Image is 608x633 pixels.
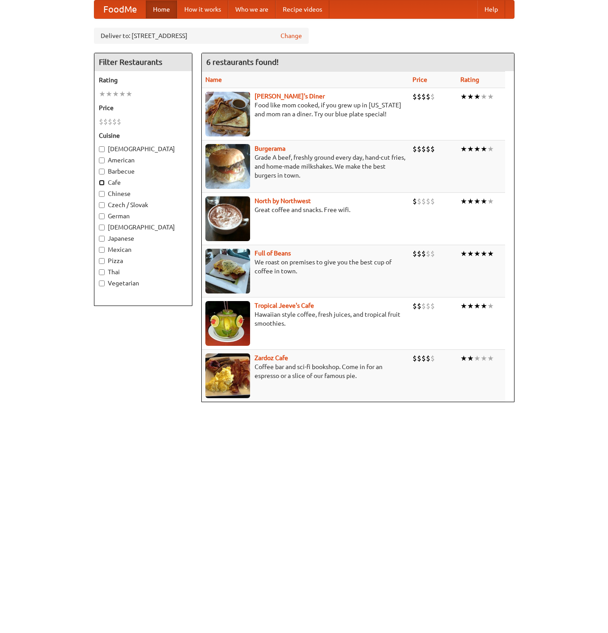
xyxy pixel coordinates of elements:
[255,93,325,100] a: [PERSON_NAME]'s Diner
[99,202,105,208] input: Czech / Slovak
[119,89,126,99] li: ★
[480,301,487,311] li: ★
[99,191,105,197] input: Chinese
[99,103,187,112] h5: Price
[467,196,474,206] li: ★
[421,301,426,311] li: $
[205,353,250,398] img: zardoz.jpg
[99,280,105,286] input: Vegetarian
[99,212,187,221] label: German
[412,76,427,83] a: Price
[467,353,474,363] li: ★
[426,249,430,259] li: $
[477,0,505,18] a: Help
[255,302,314,309] b: Tropical Jeeve's Cafe
[146,0,177,18] a: Home
[205,205,405,214] p: Great coffee and snacks. Free wifi.
[99,169,105,174] input: Barbecue
[412,144,417,154] li: $
[417,353,421,363] li: $
[421,92,426,102] li: $
[487,92,494,102] li: ★
[99,200,187,209] label: Czech / Slovak
[99,167,187,176] label: Barbecue
[99,156,187,165] label: American
[467,92,474,102] li: ★
[487,144,494,154] li: ★
[487,196,494,206] li: ★
[99,247,105,253] input: Mexican
[99,144,187,153] label: [DEMOGRAPHIC_DATA]
[99,223,187,232] label: [DEMOGRAPHIC_DATA]
[205,362,405,380] p: Coffee bar and sci-fi bookshop. Come in for an espresso or a slice of our famous pie.
[474,196,480,206] li: ★
[417,301,421,311] li: $
[426,144,430,154] li: $
[255,354,288,361] a: Zardoz Cafe
[421,196,426,206] li: $
[417,249,421,259] li: $
[460,249,467,259] li: ★
[112,117,117,127] li: $
[99,236,105,242] input: Japanese
[99,76,187,85] h5: Rating
[460,196,467,206] li: ★
[205,258,405,276] p: We roast on premises to give you the best cup of coffee in town.
[108,117,112,127] li: $
[474,249,480,259] li: ★
[426,353,430,363] li: $
[177,0,228,18] a: How it works
[228,0,276,18] a: Who we are
[205,92,250,136] img: sallys.jpg
[255,197,311,204] a: North by Northwest
[94,0,146,18] a: FoodMe
[103,117,108,127] li: $
[99,268,187,276] label: Thai
[430,144,435,154] li: $
[117,117,121,127] li: $
[460,301,467,311] li: ★
[255,145,285,152] a: Burgerama
[255,250,291,257] a: Full of Beans
[417,144,421,154] li: $
[480,249,487,259] li: ★
[480,196,487,206] li: ★
[487,301,494,311] li: ★
[421,144,426,154] li: $
[205,196,250,241] img: north.jpg
[430,92,435,102] li: $
[94,28,309,44] div: Deliver to: [STREET_ADDRESS]
[474,92,480,102] li: ★
[99,89,106,99] li: ★
[460,144,467,154] li: ★
[421,249,426,259] li: $
[417,196,421,206] li: $
[430,196,435,206] li: $
[205,249,250,293] img: beans.jpg
[205,310,405,328] p: Hawaiian style coffee, fresh juices, and tropical fruit smoothies.
[99,189,187,198] label: Chinese
[430,249,435,259] li: $
[106,89,112,99] li: ★
[99,234,187,243] label: Japanese
[99,117,103,127] li: $
[99,258,105,264] input: Pizza
[460,92,467,102] li: ★
[426,196,430,206] li: $
[467,249,474,259] li: ★
[426,92,430,102] li: $
[206,58,279,66] ng-pluralize: 6 restaurants found!
[281,31,302,40] a: Change
[480,144,487,154] li: ★
[487,353,494,363] li: ★
[99,279,187,288] label: Vegetarian
[205,301,250,346] img: jeeves.jpg
[205,144,250,189] img: burgerama.jpg
[205,76,222,83] a: Name
[205,101,405,119] p: Food like mom cooked, if you grew up in [US_STATE] and mom ran a diner. Try our blue plate special!
[99,146,105,152] input: [DEMOGRAPHIC_DATA]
